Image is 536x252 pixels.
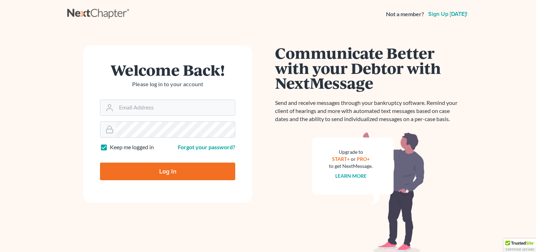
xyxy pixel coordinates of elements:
[357,156,370,162] a: PRO+
[335,173,367,179] a: Learn more
[110,143,154,151] label: Keep me logged in
[504,239,536,252] div: TrustedSite Certified
[427,11,469,17] a: Sign up [DATE]!
[351,156,356,162] span: or
[275,45,462,90] h1: Communicate Better with your Debtor with NextMessage
[386,10,424,18] strong: Not a member?
[116,100,235,115] input: Email Address
[275,99,462,123] p: Send and receive messages through your bankruptcy software. Remind your client of hearings and mo...
[100,62,235,77] h1: Welcome Back!
[178,144,235,150] a: Forgot your password?
[100,163,235,180] input: Log In
[332,156,350,162] a: START+
[100,80,235,88] p: Please log in to your account
[329,149,373,156] div: Upgrade to
[329,163,373,170] div: to get NextMessage.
